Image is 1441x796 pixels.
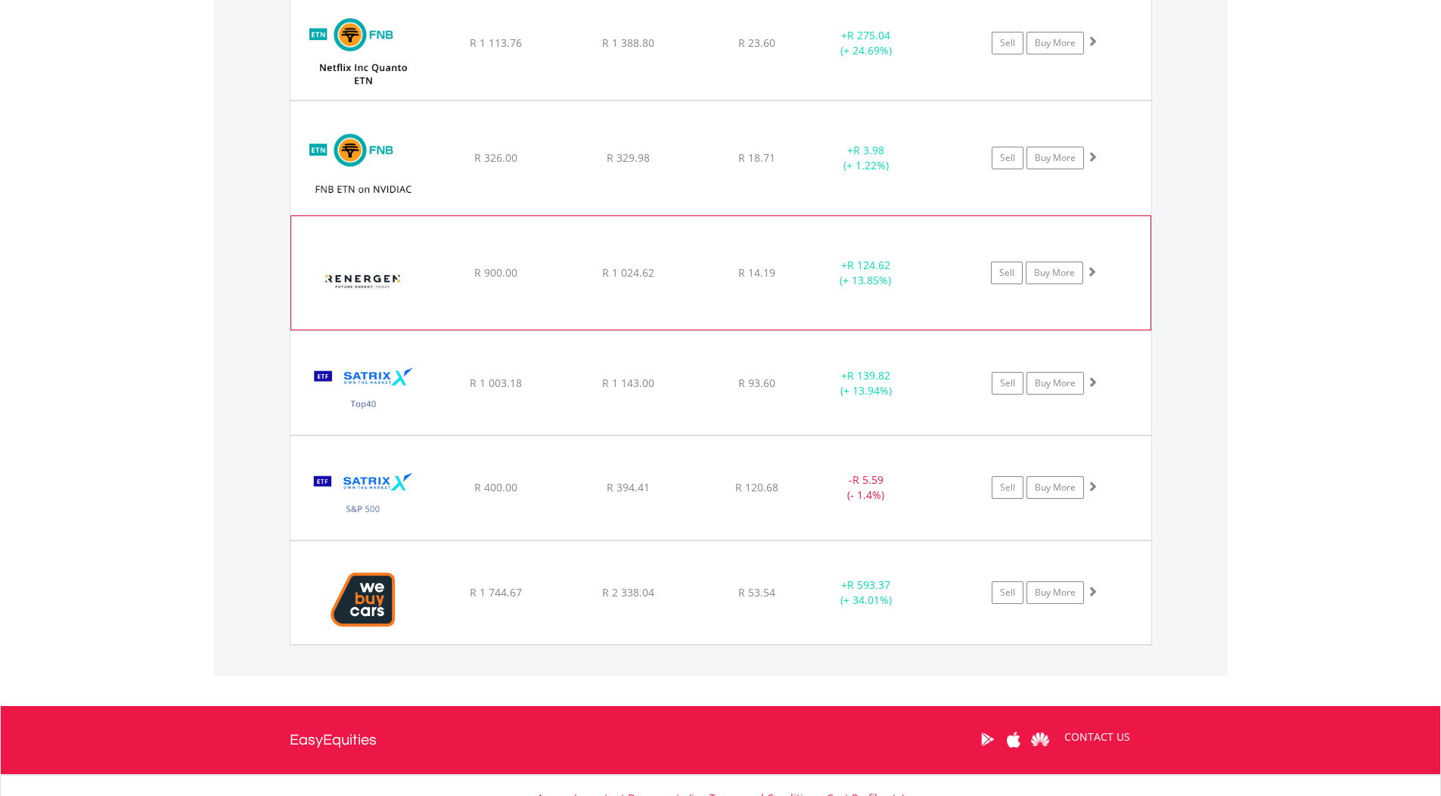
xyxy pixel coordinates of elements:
[1026,147,1084,169] a: Buy More
[847,258,890,272] span: R 124.62
[1026,262,1083,284] a: Buy More
[1026,581,1084,604] a: Buy More
[809,472,924,503] div: - (- 1.4%)
[1026,476,1084,499] a: Buy More
[1026,32,1084,54] a: Buy More
[809,258,922,288] div: + (+ 13.85%)
[738,376,775,390] span: R 93.60
[735,480,778,494] span: R 120.68
[470,585,522,599] span: R 1 744.67
[738,36,775,50] span: R 23.60
[847,28,890,42] span: R 275.04
[474,480,517,494] span: R 400.00
[992,476,1023,499] a: Sell
[1026,372,1084,395] a: Buy More
[602,36,654,50] span: R 1 388.80
[474,265,517,280] span: R 900.00
[847,368,890,383] span: R 139.82
[602,585,654,599] span: R 2 338.04
[992,581,1023,604] a: Sell
[298,350,428,431] img: EQU.ZA.STX40.png
[298,455,428,536] img: EQU.ZA.STX500.png
[474,150,517,165] span: R 326.00
[607,150,650,165] span: R 329.98
[1054,716,1141,758] a: CONTACT US
[974,716,1001,763] a: Google Play
[738,585,775,599] span: R 53.54
[992,32,1023,54] a: Sell
[602,376,654,390] span: R 1 143.00
[298,5,428,95] img: EQU.ZA.NFETNQ.png
[852,472,884,487] span: R 5.59
[290,706,377,774] a: EasyEquities
[992,372,1023,395] a: Sell
[991,262,1023,284] a: Sell
[299,235,429,326] img: EQU.ZA.REN.png
[298,560,428,641] img: EQU.ZA.WBC.png
[1027,716,1054,763] a: Huawei
[809,28,924,58] div: + (+ 24.69%)
[809,143,924,173] div: + (+ 1.22%)
[853,143,884,157] span: R 3.98
[470,36,522,50] span: R 1 113.76
[1001,716,1027,763] a: Apple
[738,150,775,165] span: R 18.71
[809,368,924,398] div: + (+ 13.94%)
[298,120,428,211] img: EQU.ZA.NVETNC.png
[738,265,775,280] span: R 14.19
[809,578,924,608] div: + (+ 34.01%)
[992,147,1023,169] a: Sell
[607,480,650,494] span: R 394.41
[847,578,890,592] span: R 593.37
[470,376,522,390] span: R 1 003.18
[602,265,654,280] span: R 1 024.62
